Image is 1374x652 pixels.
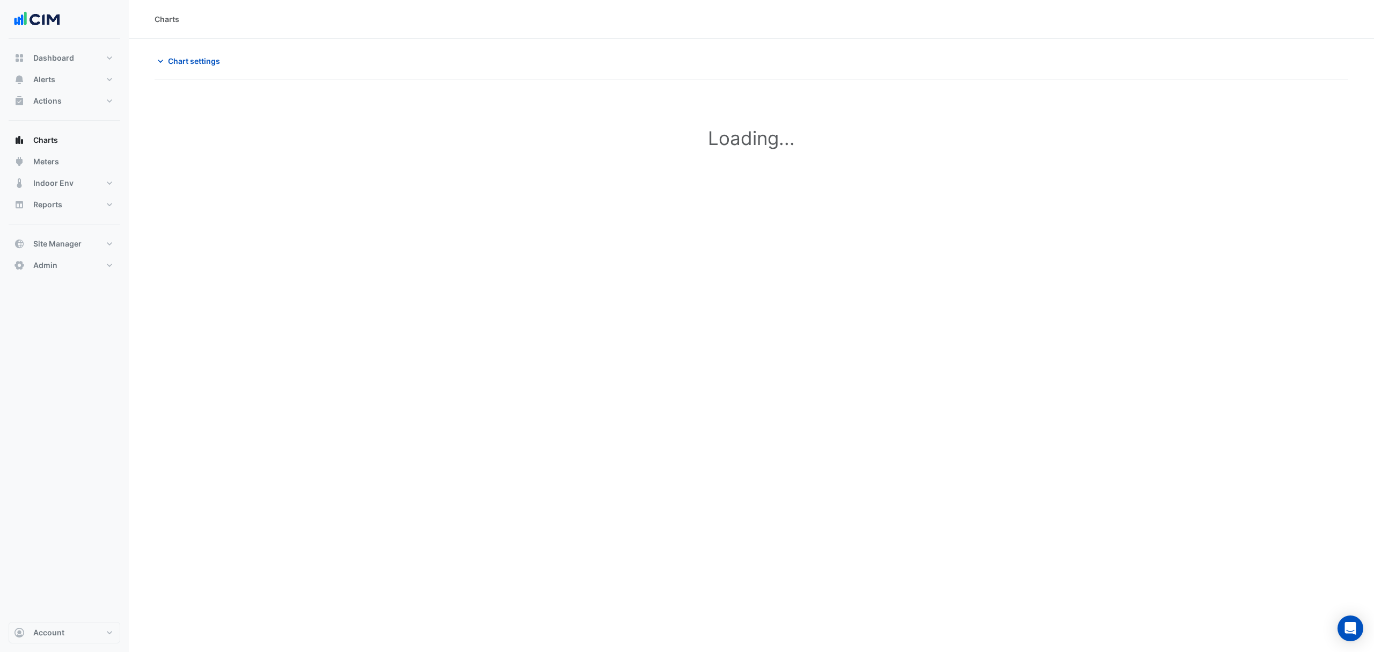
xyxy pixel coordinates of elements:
[33,74,55,85] span: Alerts
[33,135,58,146] span: Charts
[9,47,120,69] button: Dashboard
[33,53,74,63] span: Dashboard
[9,69,120,90] button: Alerts
[14,135,25,146] app-icon: Charts
[33,156,59,167] span: Meters
[33,178,74,189] span: Indoor Env
[14,260,25,271] app-icon: Admin
[168,55,220,67] span: Chart settings
[9,129,120,151] button: Charts
[14,156,25,167] app-icon: Meters
[9,255,120,276] button: Admin
[33,260,57,271] span: Admin
[178,127,1325,149] h1: Loading...
[9,194,120,215] button: Reports
[33,627,64,638] span: Account
[14,96,25,106] app-icon: Actions
[9,90,120,112] button: Actions
[9,151,120,172] button: Meters
[9,233,120,255] button: Site Manager
[9,622,120,643] button: Account
[14,199,25,210] app-icon: Reports
[14,238,25,249] app-icon: Site Manager
[14,74,25,85] app-icon: Alerts
[155,13,179,25] div: Charts
[33,199,62,210] span: Reports
[155,52,227,70] button: Chart settings
[14,178,25,189] app-icon: Indoor Env
[14,53,25,63] app-icon: Dashboard
[9,172,120,194] button: Indoor Env
[33,238,82,249] span: Site Manager
[1338,615,1363,641] div: Open Intercom Messenger
[13,9,61,30] img: Company Logo
[33,96,62,106] span: Actions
